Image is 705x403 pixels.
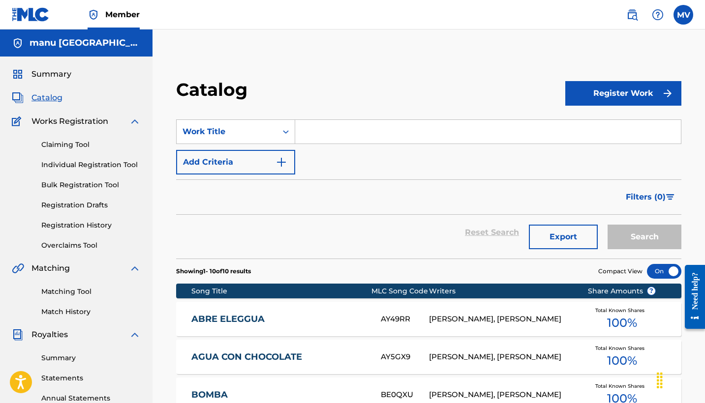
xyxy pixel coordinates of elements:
img: 9d2ae6d4665cec9f34b9.svg [276,156,287,168]
span: Royalties [31,329,68,341]
span: Member [105,9,140,20]
span: 100 % [607,314,637,332]
a: Statements [41,373,141,383]
form: Search Form [176,119,681,259]
div: Arrastrar [652,366,668,395]
a: CatalogCatalog [12,92,62,104]
img: Top Rightsholder [88,9,99,21]
div: Writers [429,286,573,296]
div: AY49RR [381,314,429,325]
a: AGUA CON CHOCOLATE [191,351,368,363]
a: ABRE ELEGGUA [191,314,368,325]
img: expand [129,329,141,341]
div: Widget de chat [656,356,705,403]
div: Work Title [183,126,271,138]
img: search [626,9,638,21]
img: Accounts [12,37,24,49]
iframe: Resource Center [677,255,705,339]
div: User Menu [674,5,693,25]
a: Public Search [622,5,642,25]
div: [PERSON_NAME], [PERSON_NAME] [429,351,573,363]
img: MLC Logo [12,7,50,22]
a: Match History [41,307,141,317]
a: Registration History [41,220,141,230]
span: Matching [31,262,70,274]
div: Song Title [191,286,371,296]
span: ? [647,287,655,295]
span: Total Known Shares [595,345,648,352]
span: Compact View [598,267,643,276]
span: Total Known Shares [595,307,648,314]
img: expand [129,262,141,274]
button: Export [529,225,598,249]
span: Total Known Shares [595,382,648,390]
iframe: Chat Widget [656,356,705,403]
a: Claiming Tool [41,140,141,150]
a: Overclaims Tool [41,240,141,251]
a: Bulk Registration Tool [41,180,141,190]
span: Works Registration [31,115,108,127]
button: Register Work [565,81,681,106]
p: Showing 1 - 10 of 10 results [176,267,251,276]
img: Royalties [12,329,24,341]
div: Help [648,5,668,25]
div: AY5GX9 [381,351,429,363]
a: SummarySummary [12,68,71,80]
div: MLC Song Code [371,286,429,296]
a: BOMBA [191,389,368,401]
img: Matching [12,262,24,274]
img: help [652,9,664,21]
span: 100 % [607,352,637,370]
div: BE0QXU [381,389,429,401]
span: Summary [31,68,71,80]
span: Catalog [31,92,62,104]
img: Catalog [12,92,24,104]
button: Filters (0) [620,185,681,209]
a: Registration Drafts [41,200,141,210]
a: Summary [41,353,141,363]
div: [PERSON_NAME], [PERSON_NAME] [429,389,573,401]
h2: Catalog [176,79,252,101]
img: Works Registration [12,115,25,127]
span: Filters ( 0 ) [626,191,666,203]
a: Matching Tool [41,287,141,297]
h5: manu la habana [30,37,141,49]
div: [PERSON_NAME], [PERSON_NAME] [429,314,573,325]
img: filter [666,194,674,200]
a: Individual Registration Tool [41,160,141,170]
span: Share Amounts [588,286,656,296]
img: Summary [12,68,24,80]
img: f7272a7cc735f4ea7f67.svg [662,87,674,99]
img: expand [129,115,141,127]
button: Add Criteria [176,150,295,174]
